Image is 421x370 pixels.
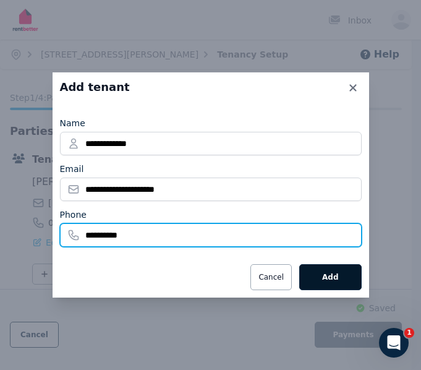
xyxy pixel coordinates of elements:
[250,264,292,290] button: Cancel
[379,328,409,358] iframe: Intercom live chat
[299,264,361,290] button: Add
[60,163,84,175] label: Email
[404,328,414,338] span: 1
[60,209,87,221] label: Phone
[60,117,85,129] label: Name
[60,80,362,95] h3: Add tenant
